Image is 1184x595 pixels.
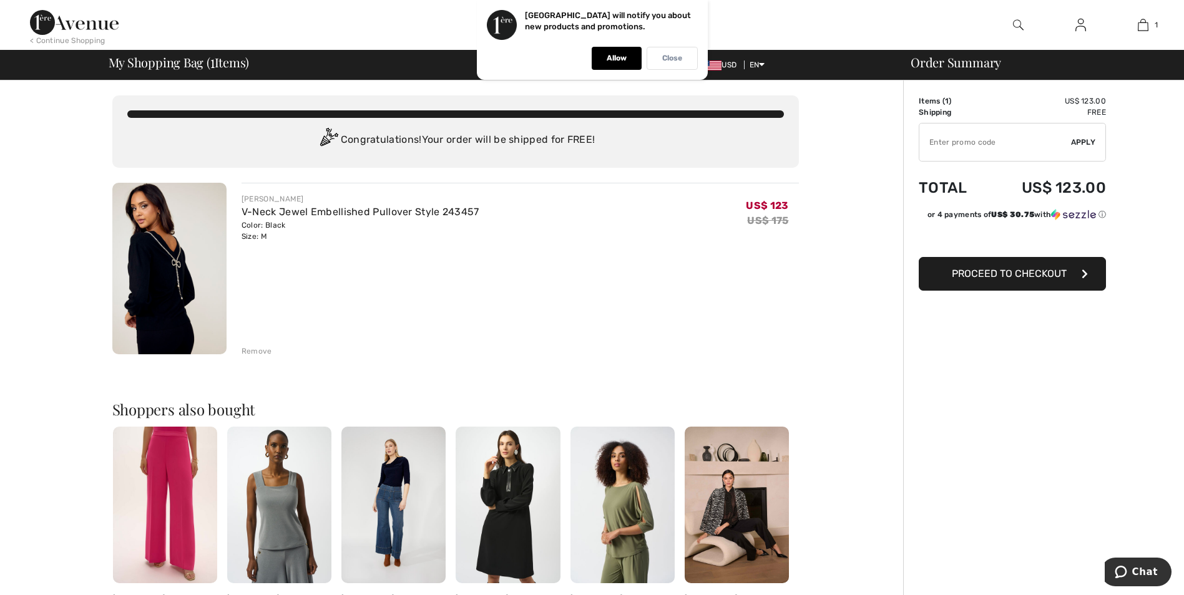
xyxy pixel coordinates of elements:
img: High-Waisted Belted Trousers Style 252710 [113,427,217,583]
span: 1 [945,97,949,105]
td: Free [987,107,1106,118]
iframe: Opens a widget where you can chat to one of our agents [1105,558,1172,589]
td: Items ( ) [919,95,987,107]
td: US$ 123.00 [987,167,1106,209]
img: My Bag [1138,17,1148,32]
img: Relaxed Fit Crew Neck Pullover Style 251063 [570,427,675,583]
div: Congratulations! Your order will be shipped for FREE! [127,128,784,153]
div: [PERSON_NAME] [242,193,479,205]
span: 1 [210,53,215,69]
img: Square Neck Sleeveless Pullover Style 253291 [227,427,331,583]
span: My Shopping Bag ( Items) [109,56,250,69]
img: V-Neck Jewel Embellished Pullover Style 243457 [112,183,227,354]
span: US$ 123 [746,200,788,211]
span: US$ 30.75 [991,210,1034,219]
div: or 4 payments ofUS$ 30.75withSezzle Click to learn more about Sezzle [919,209,1106,225]
img: Sezzle [1051,209,1096,220]
td: Total [919,167,987,209]
p: Allow [607,54,627,63]
span: EN [750,60,765,69]
img: Zebra Print Collared Jacket Style 254072 [685,427,789,583]
td: US$ 123.00 [987,95,1106,107]
div: < Continue Shopping [30,35,105,46]
div: Remove [242,346,272,357]
h2: Shoppers also bought [112,402,799,417]
img: Knee-Length Shift Dress Style 253164 [456,427,560,583]
s: US$ 175 [747,215,788,226]
td: Shipping [919,107,987,118]
img: 1ère Avenue [30,10,119,35]
div: or 4 payments of with [927,209,1106,220]
img: Congratulation2.svg [316,128,341,153]
img: US Dollar [702,60,722,70]
input: Promo code [919,123,1071,161]
a: Sign In [1065,17,1096,33]
iframe: PayPal-paypal [919,225,1106,253]
p: Close [662,54,682,63]
img: High-Waisted Wide-Leg Trousers Style 253805 [341,427,446,583]
span: 1 [1155,19,1158,31]
div: Color: Black Size: M [242,220,479,242]
span: Proceed to Checkout [952,268,1067,279]
button: Proceed to Checkout [919,257,1106,291]
span: Apply [1071,137,1096,148]
img: search the website [1013,17,1024,32]
a: V-Neck Jewel Embellished Pullover Style 243457 [242,206,479,218]
div: Order Summary [896,56,1177,69]
img: My Info [1075,17,1086,32]
p: [GEOGRAPHIC_DATA] will notify you about new products and promotions. [525,11,691,31]
span: USD [702,60,741,69]
a: 1 [1112,17,1173,32]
